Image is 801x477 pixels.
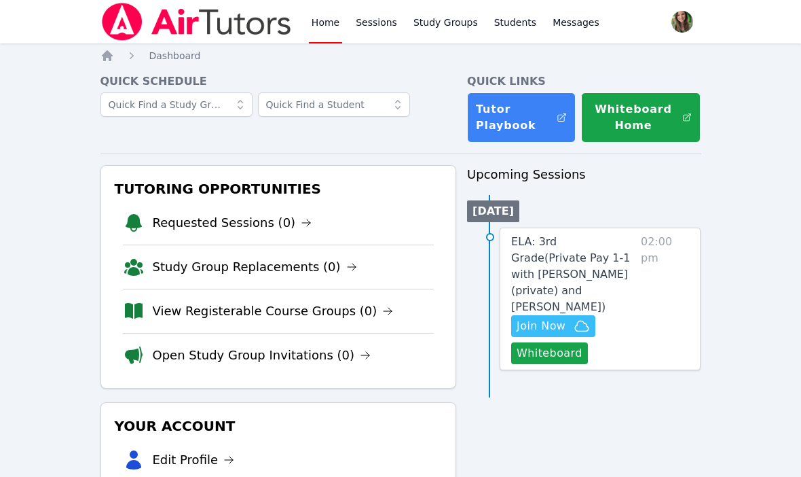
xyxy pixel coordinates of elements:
a: ELA: 3rd Grade(Private Pay 1-1 with [PERSON_NAME] (private) and [PERSON_NAME]) [511,234,635,315]
span: 02:00 pm [641,234,690,364]
h3: Tutoring Opportunities [112,177,445,201]
a: Requested Sessions (0) [153,213,312,232]
a: Dashboard [149,49,201,63]
button: Whiteboard [511,342,588,364]
h3: Upcoming Sessions [467,165,701,184]
input: Quick Find a Student [258,92,410,117]
h4: Quick Schedule [100,73,457,90]
a: Study Group Replacements (0) [153,258,357,277]
span: Join Now [517,318,565,334]
span: ELA: 3rd Grade ( Private Pay 1-1 with [PERSON_NAME] (private) and [PERSON_NAME] ) [511,235,630,313]
img: Air Tutors [100,3,293,41]
nav: Breadcrumb [100,49,701,63]
span: Dashboard [149,50,201,61]
input: Quick Find a Study Group [100,92,253,117]
li: [DATE] [467,200,519,222]
h3: Your Account [112,414,445,438]
button: Whiteboard Home [581,92,701,143]
a: View Registerable Course Groups (0) [153,302,394,321]
a: Open Study Group Invitations (0) [153,346,371,365]
a: Edit Profile [153,450,235,470]
a: Tutor Playbook [467,92,576,143]
span: Messages [553,16,599,29]
button: Join Now [511,315,595,337]
h4: Quick Links [467,73,701,90]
